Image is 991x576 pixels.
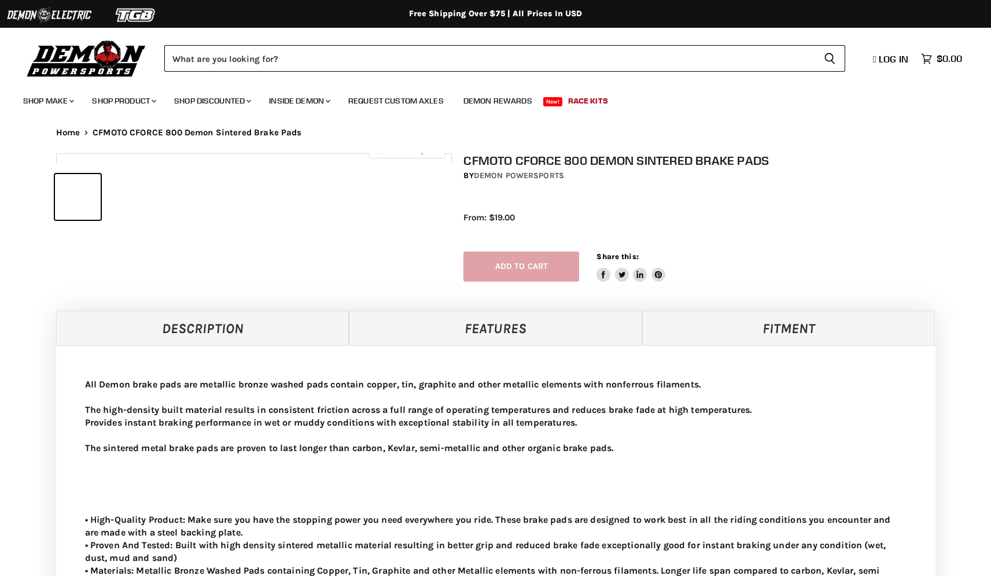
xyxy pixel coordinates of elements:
button: CFMOTO CFORCE 800 Demon Sintered Brake Pads thumbnail [153,174,199,220]
a: Race Kits [559,89,617,113]
img: TGB Logo 2 [93,4,179,26]
p: All Demon brake pads are metallic bronze washed pads contain copper, tin, graphite and other meta... [85,378,907,455]
button: Search [815,45,845,72]
span: Click to expand [375,146,439,154]
img: Demon Powersports [23,38,150,79]
span: New! [543,97,563,106]
span: $0.00 [937,53,962,64]
a: Shop Product [83,89,163,113]
span: From: $19.00 [463,212,515,223]
span: Share this: [596,252,638,261]
ul: Main menu [14,84,959,113]
div: Free Shipping Over $75 | All Prices In USD [33,9,959,19]
button: CFMOTO CFORCE 800 Demon Sintered Brake Pads thumbnail [55,174,101,220]
a: Demon Powersports [474,171,564,180]
a: Shop Make [14,89,81,113]
a: Home [56,128,80,138]
a: Shop Discounted [165,89,258,113]
span: Log in [879,53,908,65]
img: Demon Electric Logo 2 [6,4,93,26]
aside: Share this: [596,252,665,282]
a: Features [349,311,642,345]
a: Description [56,311,349,345]
a: Demon Rewards [455,89,541,113]
a: $0.00 [915,50,968,67]
nav: Breadcrumbs [33,128,959,138]
button: CFMOTO CFORCE 800 Demon Sintered Brake Pads thumbnail [104,174,150,220]
span: CFMOTO CFORCE 800 Demon Sintered Brake Pads [93,128,301,138]
a: Log in [868,54,915,64]
a: Fitment [642,311,935,345]
input: Search [164,45,815,72]
a: Inside Demon [260,89,337,113]
h1: CFMOTO CFORCE 800 Demon Sintered Brake Pads [463,153,947,168]
form: Product [164,45,845,72]
a: Request Custom Axles [340,89,452,113]
div: by [463,169,947,182]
